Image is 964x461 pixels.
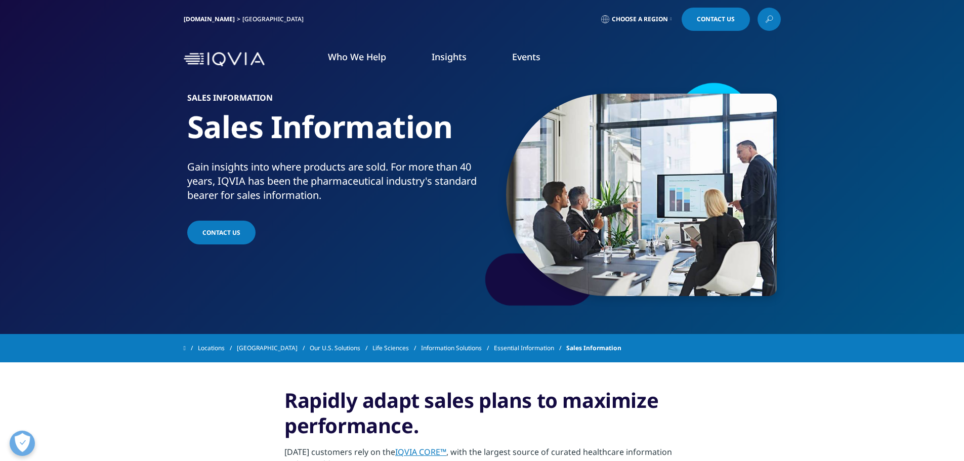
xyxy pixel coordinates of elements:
[187,94,478,108] h6: Sales Information
[395,446,446,457] a: IQVIA CORE™
[187,160,478,202] div: Gain insights into where products are sold. For more than 40 years, IQVIA has been the pharmaceut...
[242,15,308,23] div: [GEOGRAPHIC_DATA]
[187,221,256,244] a: Contact Us
[421,339,494,357] a: Information Solutions
[682,8,750,31] a: Contact Us
[566,339,621,357] span: Sales Information
[184,15,235,23] a: [DOMAIN_NAME]
[202,228,240,237] span: Contact Us
[697,16,735,22] span: Contact Us
[284,388,680,446] h3: Rapidly adapt sales plans to maximize performance.
[198,339,237,357] a: Locations
[310,339,372,357] a: Our U.S. Solutions
[372,339,421,357] a: Life Sciences
[328,51,386,63] a: Who We Help
[506,94,777,296] img: 374_meeting-in-the-boardroom.jpg
[612,15,668,23] span: Choose a Region
[184,52,265,67] img: IQVIA Healthcare Information Technology and Pharma Clinical Research Company
[269,35,781,83] nav: Primary
[10,431,35,456] button: Open Preferences
[237,339,310,357] a: [GEOGRAPHIC_DATA]
[187,108,478,160] h1: Sales Information
[512,51,540,63] a: Events
[494,339,566,357] a: Essential Information
[432,51,467,63] a: Insights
